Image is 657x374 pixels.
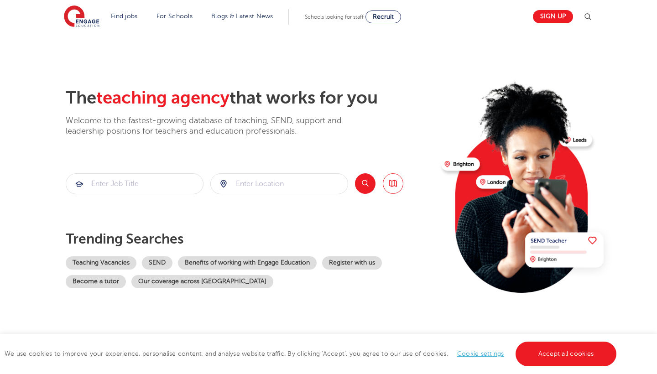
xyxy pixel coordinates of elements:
div: Submit [66,173,203,194]
a: For Schools [156,13,193,20]
span: teaching agency [96,88,229,108]
button: Search [355,173,375,194]
p: Welcome to the fastest-growing database of teaching, SEND, support and leadership positions for t... [66,115,367,137]
a: Benefits of working with Engage Education [178,256,317,270]
div: Submit [210,173,348,194]
a: Accept all cookies [516,342,617,366]
a: Blogs & Latest News [211,13,273,20]
span: We use cookies to improve your experience, personalise content, and analyse website traffic. By c... [5,350,619,357]
h2: The that works for you [66,88,434,109]
a: Recruit [365,10,401,23]
a: Become a tutor [66,275,126,288]
a: Cookie settings [457,350,504,357]
a: SEND [142,256,172,270]
span: Schools looking for staff [305,14,364,20]
a: Register with us [322,256,382,270]
a: Sign up [533,10,573,23]
a: Teaching Vacancies [66,256,136,270]
img: Engage Education [64,5,99,28]
input: Submit [66,174,203,194]
a: Find jobs [111,13,138,20]
a: Our coverage across [GEOGRAPHIC_DATA] [131,275,273,288]
span: Recruit [373,13,394,20]
input: Submit [211,174,348,194]
p: Trending searches [66,231,434,247]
